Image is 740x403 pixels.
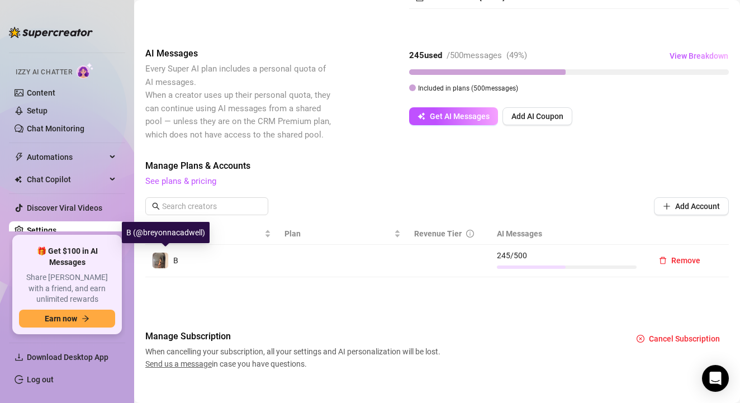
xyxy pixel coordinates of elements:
[511,112,563,121] span: Add AI Coupon
[27,88,55,97] a: Content
[466,230,474,238] span: info-circle
[145,223,278,245] th: Username
[9,27,93,38] img: logo-BBDzfeDw.svg
[430,112,490,121] span: Get AI Messages
[671,256,700,265] span: Remove
[145,64,331,140] span: Every Super AI plan includes a personal quota of AI messages. When a creator uses up their person...
[702,365,729,392] div: Open Intercom Messenger
[27,226,56,235] a: Settings
[414,229,462,238] span: Revenue Tier
[45,314,77,323] span: Earn now
[27,124,84,133] a: Chat Monitoring
[15,353,23,362] span: download
[506,50,527,60] span: ( 49 %)
[670,51,728,60] span: View Breakdown
[19,246,115,268] span: 🎁 Get $100 in AI Messages
[278,223,407,245] th: Plan
[162,200,253,212] input: Search creators
[82,315,89,323] span: arrow-right
[145,47,333,60] span: AI Messages
[145,159,729,173] span: Manage Plans & Accounts
[27,170,106,188] span: Chat Copilot
[19,272,115,305] span: Share [PERSON_NAME] with a friend, and earn unlimited rewards
[145,345,444,370] span: When cancelling your subscription, all your settings and AI personalization will be lost. in case...
[15,153,23,162] span: thunderbolt
[649,334,720,343] span: Cancel Subscription
[153,253,168,268] img: B
[19,310,115,328] button: Earn nowarrow-right
[27,203,102,212] a: Discover Viral Videos
[490,223,643,245] th: AI Messages
[637,335,644,343] span: close-circle
[447,50,502,60] span: / 500 messages
[15,176,22,183] img: Chat Copilot
[675,202,720,211] span: Add Account
[27,353,108,362] span: Download Desktop App
[409,107,498,125] button: Get AI Messages
[650,252,709,269] button: Remove
[77,63,94,79] img: AI Chatter
[173,256,178,265] span: B
[418,84,518,92] span: Included in plans ( 500 messages)
[659,257,667,264] span: delete
[654,197,729,215] button: Add Account
[145,176,216,186] a: See plans & pricing
[497,249,637,262] span: 245 / 500
[628,330,729,348] button: Cancel Subscription
[502,107,572,125] button: Add AI Coupon
[16,67,72,78] span: Izzy AI Chatter
[122,222,210,243] div: B (@breyonnacadwell)
[152,202,160,210] span: search
[669,47,729,65] button: View Breakdown
[284,227,392,240] span: Plan
[145,359,212,368] span: Send us a message
[409,50,442,60] strong: 245 used
[663,202,671,210] span: plus
[145,330,444,343] span: Manage Subscription
[27,148,106,166] span: Automations
[27,375,54,384] a: Log out
[27,106,48,115] a: Setup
